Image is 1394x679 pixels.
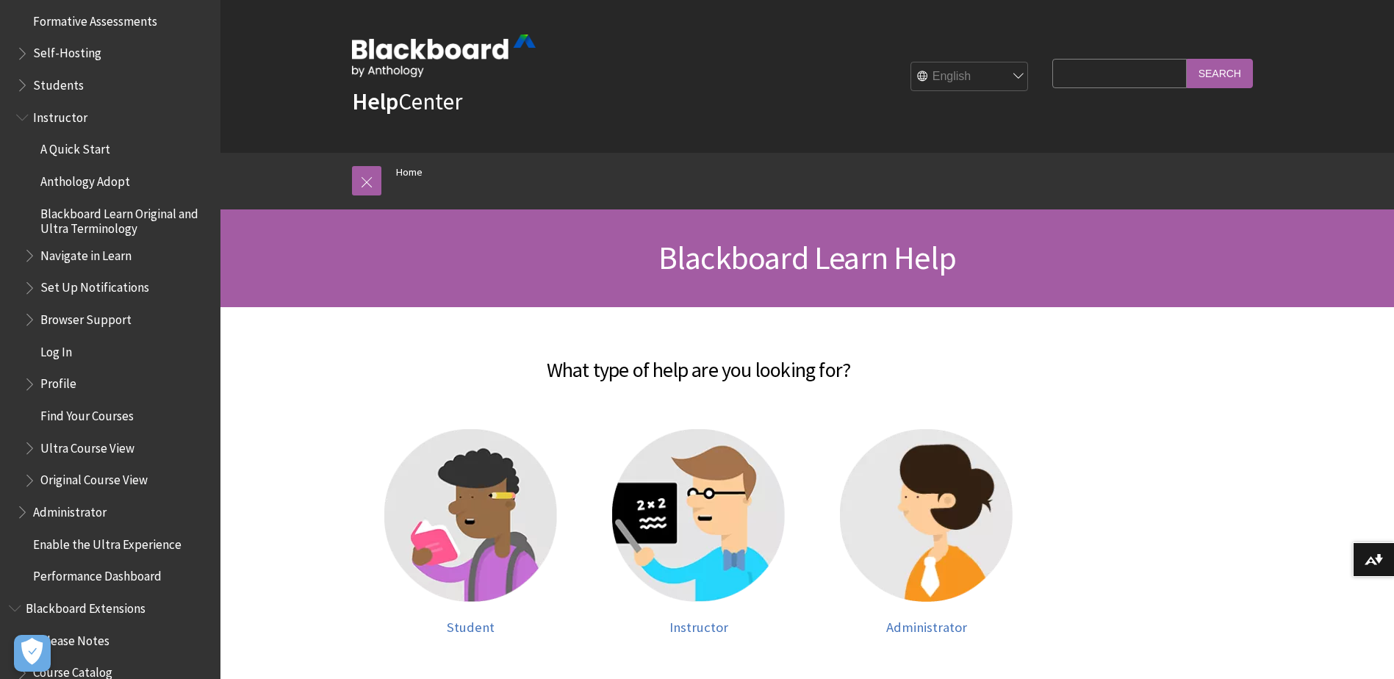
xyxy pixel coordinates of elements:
img: Student help [384,429,557,602]
span: Instructor [669,619,728,636]
span: Instructor [33,105,87,125]
span: Formative Assessments [33,9,157,29]
span: Ultra Course View [40,436,134,456]
span: Administrator [33,500,107,520]
span: Find Your Courses [40,403,134,423]
img: Instructor help [612,429,785,602]
span: Original Course View [40,468,148,488]
h2: What type of help are you looking for? [243,337,1154,385]
strong: Help [352,87,398,116]
a: Home [396,163,423,182]
input: Search [1187,59,1253,87]
span: Browser Support [40,307,132,327]
span: Blackboard Learn Help [658,237,956,278]
button: Open Preferences [14,635,51,672]
span: Anthology Adopt [40,169,130,189]
span: Release Notes [33,628,109,648]
span: Self-Hosting [33,41,101,61]
select: Site Language Selector [911,62,1029,92]
span: Administrator [886,619,967,636]
span: Navigate in Learn [40,243,132,263]
a: HelpCenter [352,87,462,116]
a: Instructor help Instructor [600,429,798,636]
span: Profile [40,372,76,392]
span: Log In [40,339,72,359]
a: Administrator help Administrator [827,429,1026,636]
a: Student help Student [372,429,570,636]
span: Performance Dashboard [33,564,162,584]
span: Students [33,73,84,93]
img: Administrator help [840,429,1013,602]
span: Blackboard Extensions [26,596,145,616]
span: Enable the Ultra Experience [33,532,182,552]
span: Set Up Notifications [40,276,149,295]
span: A Quick Start [40,137,110,157]
span: Student [447,619,495,636]
span: Blackboard Learn Original and Ultra Terminology [40,201,210,236]
img: Blackboard by Anthology [352,35,536,77]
